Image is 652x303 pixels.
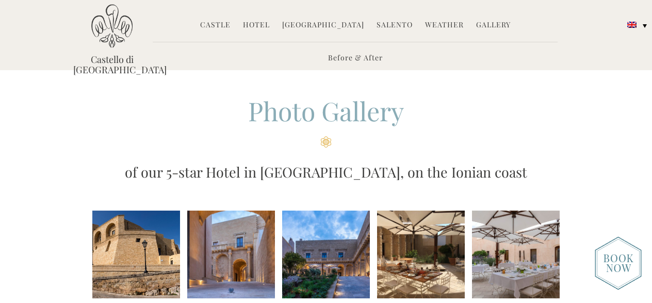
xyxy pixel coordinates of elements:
a: Before & After [328,53,383,65]
img: new-booknow.png [595,236,642,290]
h3: of our 5-star Hotel in [GEOGRAPHIC_DATA], on the Ionian coast [73,162,579,182]
a: [GEOGRAPHIC_DATA] [282,20,364,31]
a: Castello di [GEOGRAPHIC_DATA] [73,54,151,75]
a: Weather [425,20,464,31]
a: Castle [200,20,231,31]
a: Gallery [476,20,511,31]
a: Hotel [243,20,270,31]
a: Salento [377,20,413,31]
img: English [627,22,637,28]
img: Castello di Ugento [91,4,133,48]
h2: Photo Gallery [73,93,579,148]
